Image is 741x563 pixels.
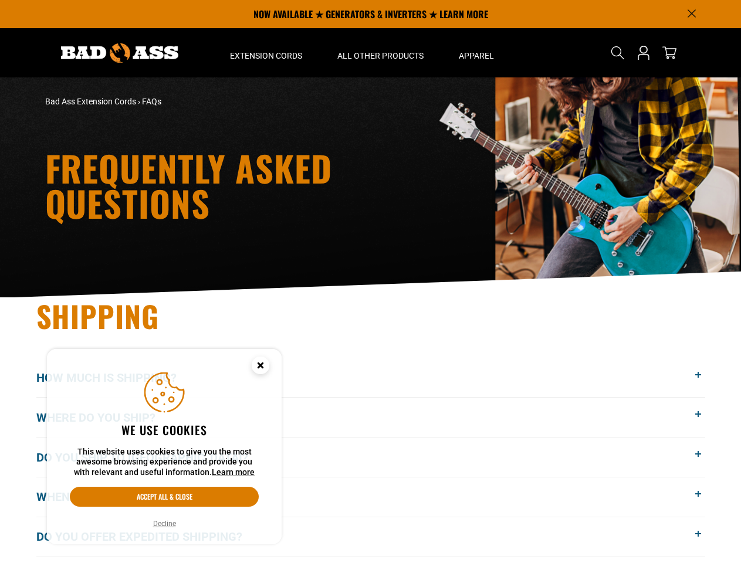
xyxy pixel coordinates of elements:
span: Apparel [459,50,494,61]
summary: Search [608,43,627,62]
img: Bad Ass Extension Cords [61,43,178,63]
button: Do you offer expedited shipping? [36,517,705,557]
span: FAQs [142,97,161,106]
button: Decline [150,518,180,530]
a: Bad Ass Extension Cords [45,97,136,106]
p: This website uses cookies to give you the most awesome browsing experience and provide you with r... [70,447,259,478]
button: Where do you ship? [36,398,705,437]
summary: All Other Products [320,28,441,77]
summary: Extension Cords [212,28,320,77]
button: Accept all & close [70,487,259,507]
aside: Cookie Consent [47,349,282,545]
button: Do you ship to [GEOGRAPHIC_DATA]? [36,437,705,477]
h2: We use cookies [70,422,259,437]
span: How much is shipping? [36,369,194,386]
button: When will my order get here? [36,477,705,517]
summary: Apparel [441,28,512,77]
span: All Other Products [337,50,424,61]
span: When will my order get here? [36,488,240,506]
span: Shipping [36,294,160,337]
nav: breadcrumbs [45,96,473,108]
a: Learn more [212,467,255,477]
span: Do you ship to [GEOGRAPHIC_DATA]? [36,449,266,466]
span: Extension Cords [230,50,302,61]
button: How much is shipping? [36,358,705,398]
h1: Frequently Asked Questions [45,150,473,221]
span: Where do you ship? [36,409,173,426]
span: Do you offer expedited shipping? [36,528,260,545]
span: › [138,97,140,106]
